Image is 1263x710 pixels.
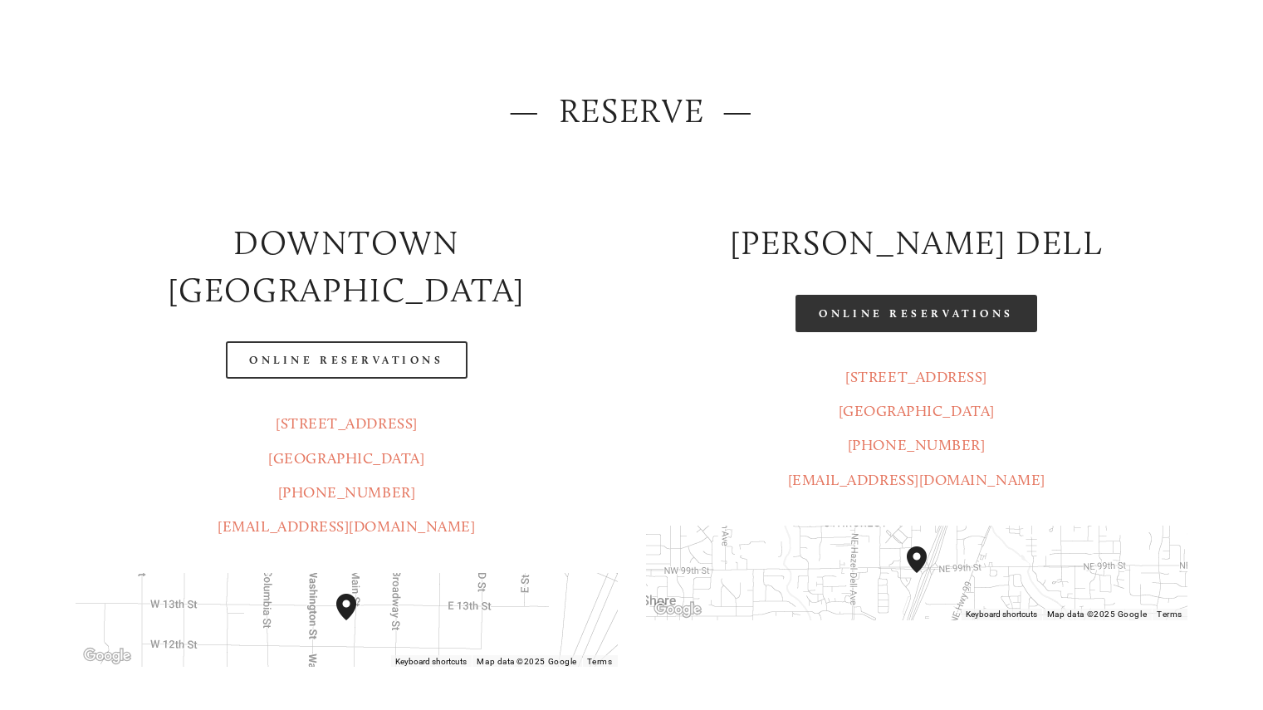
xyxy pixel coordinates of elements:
div: Amaro's Table 816 Northeast 98th Circle Vancouver, WA, 98665, United States [900,540,953,606]
a: Terms [1157,610,1182,619]
img: Google [650,599,705,620]
a: [GEOGRAPHIC_DATA] [268,449,424,468]
a: Open this area in Google Maps (opens a new window) [650,599,705,620]
a: Open this area in Google Maps (opens a new window) [80,645,135,667]
a: Online Reservations [795,295,1036,332]
button: Keyboard shortcuts [395,656,467,668]
span: Map data ©2025 Google [477,657,576,666]
a: [PHONE_NUMBER] [278,483,416,502]
img: Google [80,645,135,667]
div: Amaro's Table 1220 Main Street vancouver, United States [330,587,383,654]
a: [STREET_ADDRESS] [845,368,987,386]
a: Terms [587,657,613,666]
a: [STREET_ADDRESS] [276,414,418,433]
span: Map data ©2025 Google [1047,610,1147,619]
h2: [PERSON_NAME] DELL [646,219,1187,267]
a: [EMAIL_ADDRESS][DOMAIN_NAME] [218,517,475,536]
h2: Downtown [GEOGRAPHIC_DATA] [76,219,617,313]
button: Keyboard shortcuts [966,609,1037,620]
a: [EMAIL_ADDRESS][DOMAIN_NAME] [788,471,1045,489]
a: [PHONE_NUMBER] [848,436,986,454]
a: Online Reservations [226,341,467,379]
a: [GEOGRAPHIC_DATA] [839,402,995,420]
